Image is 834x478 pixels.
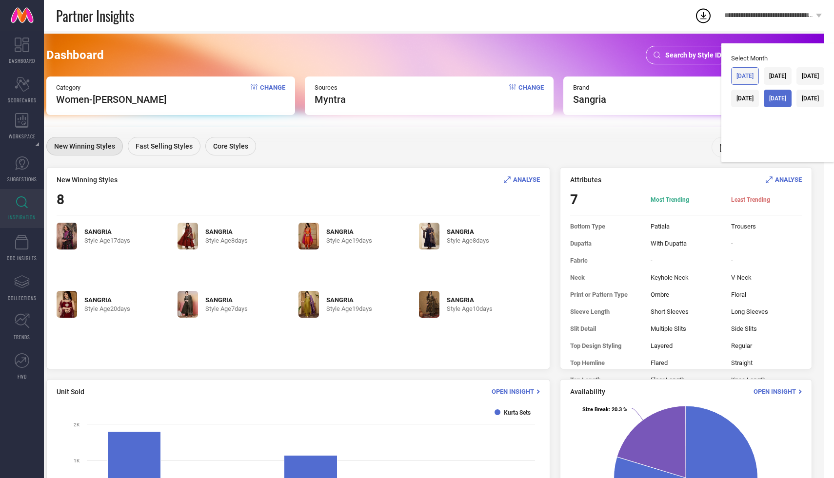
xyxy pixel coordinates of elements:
span: Bottom Type [570,223,641,230]
span: Category [56,84,166,91]
span: Flared [651,359,721,366]
span: SANGRIA [84,296,130,304]
span: Side Slits [731,325,802,332]
span: SUGGESTIONS [7,175,37,183]
span: INSPIRATION [8,213,36,221]
span: Style Age 19 days [326,237,372,244]
span: Patiala [651,223,721,230]
span: Sources [315,84,346,91]
span: Style Age 8 days [205,237,248,244]
span: Style Age 8 days [447,237,489,244]
span: Neck [570,274,641,281]
span: TRENDS [14,333,30,341]
span: Attributes [570,176,601,184]
span: Regular [731,342,802,349]
span: Brand [573,84,606,91]
img: QdqLBpBp_55f3a5568e2841c68d94d427e7b6614f.jpg [419,291,439,318]
span: Availability [570,388,605,396]
span: COLLECTIONS [8,294,37,302]
text: 1K [74,458,80,463]
span: Style Age 20 days [84,305,130,312]
span: V-Neck [731,274,802,281]
div: [DATE] [769,95,786,102]
div: [DATE] [736,73,754,79]
span: Core Styles [213,142,248,150]
span: ANALYSE [513,176,540,183]
span: SANGRIA [205,228,248,235]
span: Select Month [731,55,768,62]
div: [DATE] [736,95,754,102]
span: SANGRIA [447,296,493,304]
span: Ombre [651,291,721,298]
span: With Dupatta [651,240,721,247]
span: WORKSPACE [9,133,36,140]
text: Kurta Sets [504,409,531,416]
span: SCORECARDS [8,96,37,104]
span: Top Hemline [570,359,641,366]
img: w0CpsHtJ_9fe2b50d3d024e03855297d411b84ce4.jpg [419,223,439,249]
span: SANGRIA [447,228,489,235]
div: Open Insight [492,387,540,396]
div: [DATE] [802,73,819,79]
span: - [731,240,802,247]
span: Floral [731,291,802,298]
span: Most Trending [651,196,721,204]
span: Style Age 10 days [447,305,493,312]
span: Least Trending [731,196,802,204]
span: Top Design Styling [570,342,641,349]
span: Print or Pattern Type [570,291,641,298]
span: Short Sleeves [651,308,721,315]
span: Multiple Slits [651,325,721,332]
span: Fabric [570,257,641,264]
span: Style Age 19 days [326,305,372,312]
span: Top Length [570,376,641,383]
span: Style Age 17 days [84,237,130,244]
span: Open Insight [492,388,534,395]
span: Style Age 7 days [205,305,248,312]
span: 8 [57,191,64,208]
div: [DATE] [802,95,819,102]
text: 2K [74,422,80,427]
span: Dupatta [570,240,641,247]
div: [DATE] [769,73,786,79]
img: 3NGM5D5a_eb003b7321174d15a9691fea0df6d8c5.jpg [298,223,319,249]
span: Sleeve Length [570,308,641,315]
span: sangria [573,94,606,105]
span: DASHBOARD [9,57,35,64]
span: ANALYSE [775,176,802,183]
span: SANGRIA [84,228,130,235]
span: Dashboard [46,48,104,62]
span: 7 [570,191,641,208]
img: IXOFd33u_c3a02f46ae8f45b5ad3caf203615a447.jpg [57,291,77,318]
div: Open Insight [754,387,802,396]
tspan: Size Break [582,406,609,413]
img: f25fe2db-3924-40c5-8621-3a50d49349831754481010314-Sangria-Women-Kurta-Sets-9151754481009578-1.jpg [57,223,77,249]
span: Fast Selling Styles [136,142,193,150]
span: Open Insight [754,388,796,395]
span: CDC INSIGHTS [7,254,37,262]
img: 38oOyOFv_a0b1f292ddfa4964a5790fefaaa42bc0.jpg [178,291,198,318]
span: SANGRIA [326,296,372,304]
span: Keyhole Neck [651,274,721,281]
img: hp1nGFwD_db36532c18b44639b9e3642d71d487b1.jpg [178,223,198,249]
text: : 20.3 % [582,406,627,413]
span: Partner Insights [56,6,134,26]
span: SANGRIA [326,228,372,235]
span: Change [518,84,544,105]
span: Search by Style ID [665,51,721,59]
div: Analyse [766,175,802,184]
img: vz07F8HE_0e294689445449a8bbae52597afd4931.jpg [298,291,319,318]
span: Knee Length [731,376,802,383]
span: Trousers [731,223,802,230]
span: Change [260,84,285,105]
span: Unit Sold [57,388,84,396]
span: SANGRIA [205,296,248,304]
span: Long Sleeves [731,308,802,315]
div: Open download list [695,7,712,24]
span: New Winning Styles [57,176,118,184]
span: myntra [315,94,346,105]
span: FWD [18,373,27,380]
span: Layered [651,342,721,349]
span: Straight [731,359,802,366]
span: - [731,257,802,264]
